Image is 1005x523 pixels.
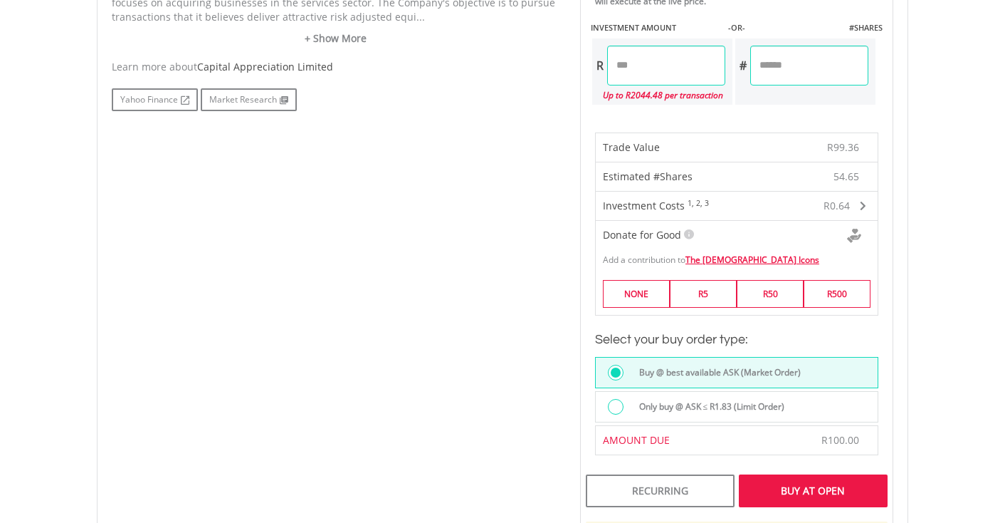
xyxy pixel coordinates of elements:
h3: Select your buy order type: [595,330,878,350]
label: Only buy @ ASK ≤ R1.83 (Limit Order) [631,399,785,415]
div: Add a contribution to [596,247,878,266]
span: Estimated #Shares [603,170,693,183]
span: Donate for Good [603,228,681,242]
div: Recurring [586,475,735,507]
div: # [735,46,750,86]
div: Learn more about [112,60,559,74]
span: AMOUNT DUE [603,433,670,447]
div: R [592,46,607,86]
a: The [DEMOGRAPHIC_DATA] Icons [685,254,819,266]
img: Donte For Good [847,229,861,243]
label: Buy @ best available ASK (Market Order) [631,365,801,380]
a: + Show More [112,31,559,46]
span: Capital Appreciation Limited [197,60,333,73]
span: 54.65 [833,170,859,184]
label: R50 [737,280,804,308]
label: INVESTMENT AMOUNT [591,22,676,33]
span: Investment Costs [603,199,685,212]
label: #SHARES [849,22,883,33]
label: R500 [804,280,870,308]
div: Up to R2044.48 per transaction [592,86,725,105]
span: R0.64 [824,199,850,212]
span: R99.36 [827,140,859,154]
a: Yahoo Finance [112,88,198,111]
sup: 1, 2, 3 [688,198,709,208]
label: -OR- [728,22,745,33]
span: R100.00 [821,433,859,447]
a: Market Research [201,88,297,111]
label: NONE [603,280,670,308]
div: Buy At Open [739,475,888,507]
span: Trade Value [603,140,660,154]
label: R5 [670,280,737,308]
